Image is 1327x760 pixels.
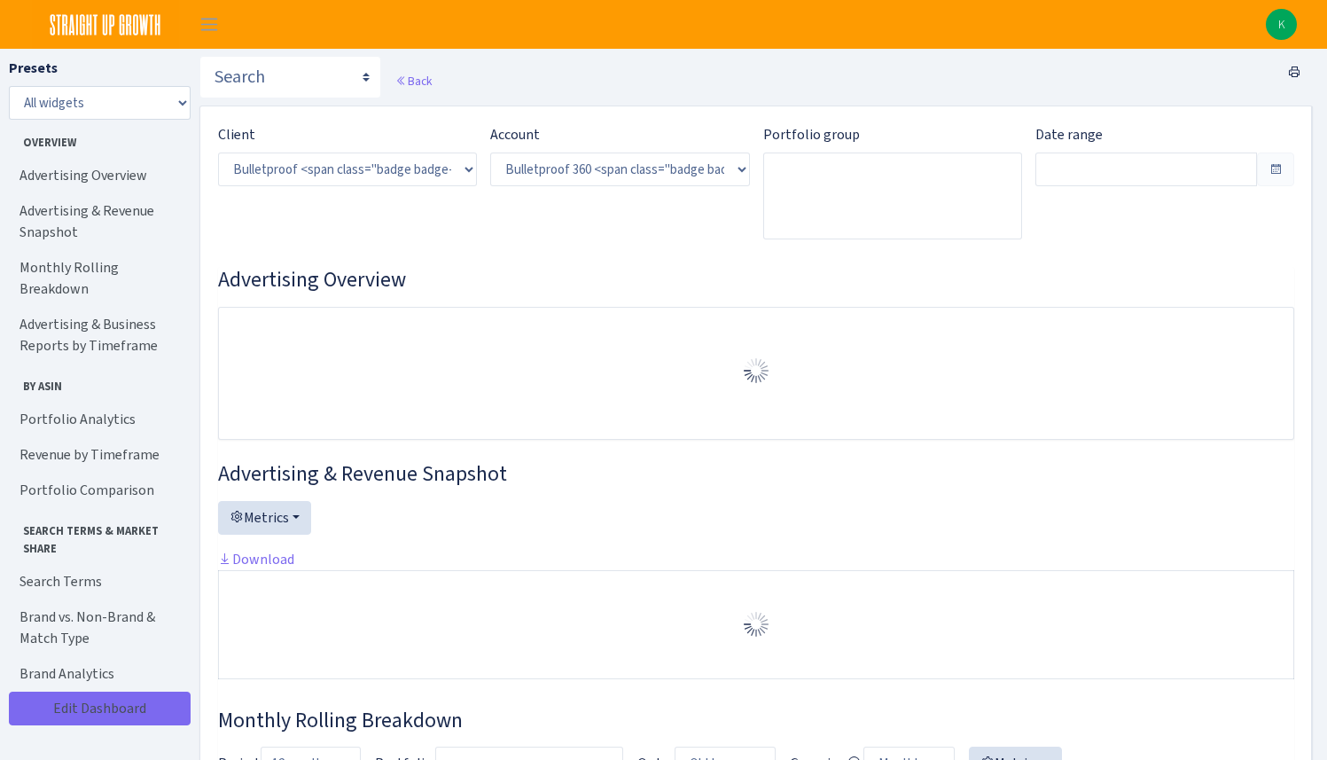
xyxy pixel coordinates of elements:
a: Search Terms [9,564,186,599]
label: Portfolio group [763,124,860,145]
select: ) [490,153,749,186]
img: Preloader [742,610,770,639]
label: Presets [9,58,58,79]
span: By ASIN [10,371,185,395]
label: Account [490,124,540,145]
a: Advertising & Business Reports by Timeframe [9,307,186,364]
img: Preloader [742,356,770,385]
label: Client [218,124,255,145]
a: Back [395,73,432,89]
h3: Widget #38 [218,708,1294,733]
a: Download [218,550,294,568]
a: Portfolio Comparison [9,473,186,508]
h3: Widget #1 [218,267,1294,293]
a: K [1266,9,1297,40]
span: Search Terms & Market Share [10,515,185,556]
a: Advertising & Revenue Snapshot [9,193,186,250]
img: Kenzie Smith [1266,9,1297,40]
button: Metrics [218,501,311,535]
a: Revenue by Timeframe [9,437,186,473]
span: Overview [10,127,185,151]
button: Toggle navigation [187,10,231,39]
h3: Widget #2 [218,461,1294,487]
a: Portfolio Analytics [9,402,186,437]
a: Brand Analytics [9,656,186,692]
a: Monthly Rolling Breakdown [9,250,186,307]
a: Advertising Overview [9,158,186,193]
a: Brand vs. Non-Brand & Match Type [9,599,186,656]
label: Date range [1035,124,1103,145]
a: Edit Dashboard [9,692,191,725]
